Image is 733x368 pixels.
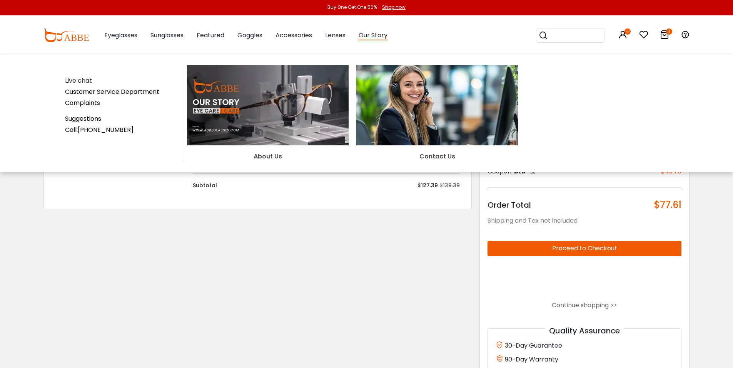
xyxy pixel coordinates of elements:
[276,31,312,40] span: Accessories
[65,98,100,107] a: Complaints
[43,28,89,42] img: abbeglasses.com
[488,241,682,256] button: Proceed to Checkout
[104,31,137,40] span: Eyeglasses
[193,182,217,190] div: Subtotal
[359,31,387,40] span: Our Story
[356,65,518,145] img: Contact Us
[65,87,159,96] a: Customer Service Department
[439,182,460,190] div: $139.39
[496,340,674,350] div: 30-Day Guarantee
[150,31,184,40] span: Sunglasses
[552,301,617,310] a: Continue shopping >>
[488,262,682,294] iframe: PayPal
[382,4,406,11] div: Shop now
[356,152,518,161] div: Contact Us
[488,216,682,225] div: Shipping and Tax not included
[65,125,134,134] a: Call:[PHONE_NUMBER]
[660,32,669,40] a: 1
[187,65,349,145] img: About Us
[187,100,349,161] a: About Us
[488,200,531,210] span: Order Total
[237,31,262,40] span: Goggles
[378,4,406,10] a: Shop now
[356,100,518,161] a: Contact Us
[197,31,224,40] span: Featured
[325,31,346,40] span: Lenses
[417,182,438,190] div: $127.39
[65,76,179,85] div: Live chat
[654,200,681,210] span: $77.61
[496,354,674,364] div: 90-Day Warranty
[65,114,101,123] a: Suggestions
[187,152,349,161] div: About Us
[666,28,672,35] i: 1
[545,325,624,336] span: Quality Assurance
[327,4,377,11] div: Buy One Get One 50%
